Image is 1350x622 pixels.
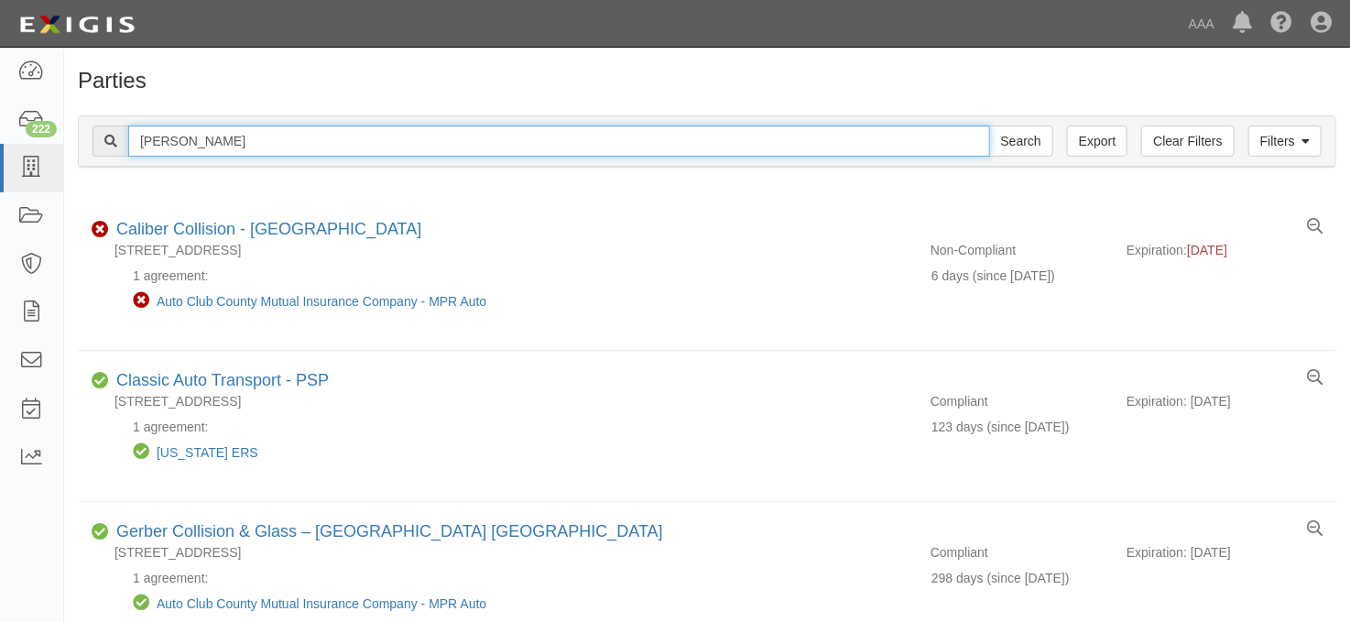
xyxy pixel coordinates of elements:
[133,587,921,620] li: Auto Club County Mutual Insurance Company - MPR Auto
[14,8,140,41] img: logo-5460c22ac91f19d4615b14bd174203de0afe785f0fc80cf4dbbc73dc1793850b.png
[119,418,921,436] div: 1 agreement:
[917,543,1127,562] div: Compliant
[116,522,663,540] a: Gerber Collision & Glass – [GEOGRAPHIC_DATA] [GEOGRAPHIC_DATA]
[119,267,921,285] div: 1 agreement:
[157,596,486,611] a: Auto Club County Mutual Insurance Company - MPR Auto
[119,569,921,587] div: 1 agreement:
[1270,13,1292,35] i: Help Center - Complianz
[26,121,57,137] div: 222
[109,520,663,544] div: Gerber Collision & Glass – Houston Brighton
[1127,241,1336,259] div: Expiration:
[1307,369,1323,387] a: View results summary
[116,220,421,238] a: Caliber Collision - [GEOGRAPHIC_DATA]
[78,241,917,259] div: [STREET_ADDRESS]
[917,392,1127,410] div: Compliant
[133,443,149,460] i: Compliant
[931,267,1243,285] div: 6 days (since [DATE])
[78,543,917,562] div: [STREET_ADDRESS]
[1141,125,1234,157] a: Clear Filters
[1307,520,1323,539] a: View results summary
[931,418,1243,436] div: 123 days (since [DATE])
[157,445,258,460] a: [US_STATE] ERS
[92,224,109,236] i: Non-Compliant
[1127,392,1336,410] div: Expiration: [DATE]
[133,285,921,318] li: Auto Club County Mutual Insurance Company - MPR Auto
[133,436,921,469] li: California ERS
[109,218,421,242] div: Caliber Collision - Gainesville
[92,375,109,387] i: Compliant
[1187,243,1227,257] span: [DATE]
[92,526,109,539] i: Compliant
[917,241,1127,259] div: Non-Compliant
[109,369,329,393] div: Classic Auto Transport - PSP
[128,125,990,157] input: Search
[78,392,917,410] div: [STREET_ADDRESS]
[1307,218,1323,236] a: View results summary
[157,294,486,309] a: Auto Club County Mutual Insurance Company - MPR Auto
[116,371,329,389] a: Classic Auto Transport - PSP
[1067,125,1127,157] a: Export
[931,569,1243,587] div: 298 days (since [DATE])
[133,595,149,611] i: Compliant
[1127,543,1336,562] div: Expiration: [DATE]
[1248,125,1322,157] a: Filters
[1180,5,1224,42] a: AAA
[989,125,1053,157] input: Search
[133,292,149,309] i: Non-Compliant
[78,69,1336,93] h1: Parties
